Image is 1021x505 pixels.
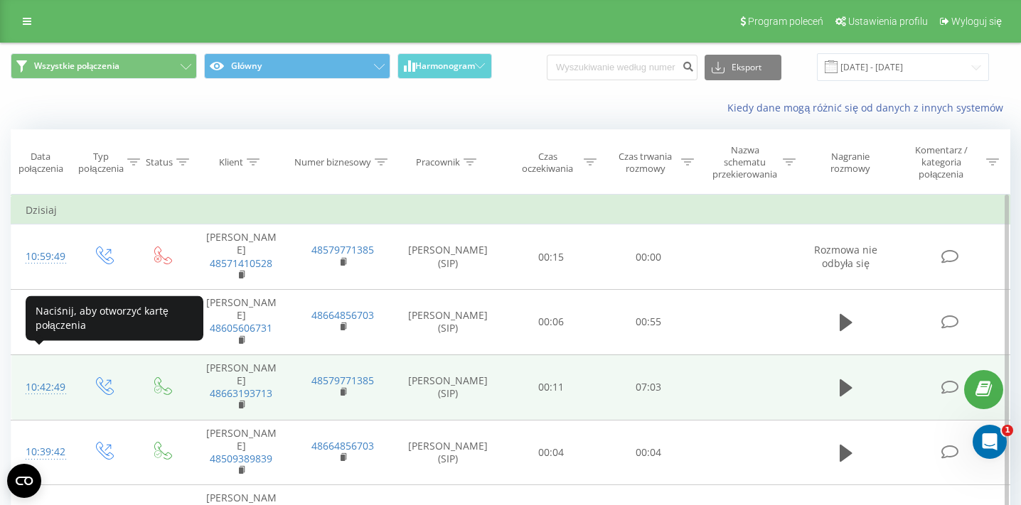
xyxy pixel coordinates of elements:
div: Czas trwania rozmowy [613,151,678,175]
td: 00:04 [600,420,697,485]
button: Eksport [705,55,781,80]
td: [PERSON_NAME] (SIP) [393,354,503,420]
span: Wszystkie połączenia [34,60,119,72]
div: Nazwa schematu przekierowania [710,144,779,180]
a: 48579771385 [311,374,374,387]
span: Ustawienia profilu [848,16,928,27]
td: [PERSON_NAME] (SIP) [393,290,503,355]
td: [PERSON_NAME] (SIP) [393,224,503,290]
button: Harmonogram [397,53,492,79]
td: 00:15 [503,224,600,290]
a: 48509389839 [210,452,272,465]
td: [PERSON_NAME] [191,354,292,420]
span: Program poleceń [748,16,823,27]
div: Czas oczekiwania [515,151,580,175]
div: Data połączenia [11,151,70,175]
td: [PERSON_NAME] [191,420,292,485]
a: 48663193713 [210,386,272,400]
button: Główny [204,53,390,79]
td: [PERSON_NAME] (SIP) [393,420,503,485]
a: 48605606731 [210,321,272,335]
iframe: Intercom live chat [973,425,1007,459]
td: [PERSON_NAME] [191,290,292,355]
div: 10:42:49 [26,374,59,401]
div: Komentarz / kategoria połączenia [899,144,983,180]
a: Kiedy dane mogą różnić się od danych z innych systemów [727,101,1010,114]
input: Wyszukiwanie według numeru [547,55,697,80]
div: Typ połączenia [78,151,123,175]
td: 00:06 [503,290,600,355]
span: Wyloguj się [951,16,1002,27]
div: Status [146,156,173,168]
a: 48579771385 [311,243,374,256]
td: 00:11 [503,354,600,420]
div: 10:59:49 [26,243,59,271]
button: Open CMP widget [7,464,41,498]
a: 48664856703 [311,439,374,452]
td: 07:03 [600,354,697,420]
button: Wszystkie połączenia [11,53,197,79]
a: 48571410528 [210,256,272,270]
td: 00:55 [600,290,697,355]
div: Naciśnij, aby otworzyć kartę połączenia [26,295,203,340]
div: Nagranie rozmowy [812,151,889,175]
div: Klient [219,156,243,168]
a: 48664856703 [311,308,374,322]
td: Dzisiaj [11,196,1010,224]
td: 00:00 [600,224,697,290]
span: Harmonogram [415,61,475,71]
td: 00:04 [503,420,600,485]
td: [PERSON_NAME] [191,224,292,290]
span: 1 [1002,425,1013,436]
div: 10:39:42 [26,438,59,466]
div: Numer biznesowy [294,156,371,168]
span: Rozmowa nie odbyła się [814,243,877,269]
div: Pracownik [416,156,460,168]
